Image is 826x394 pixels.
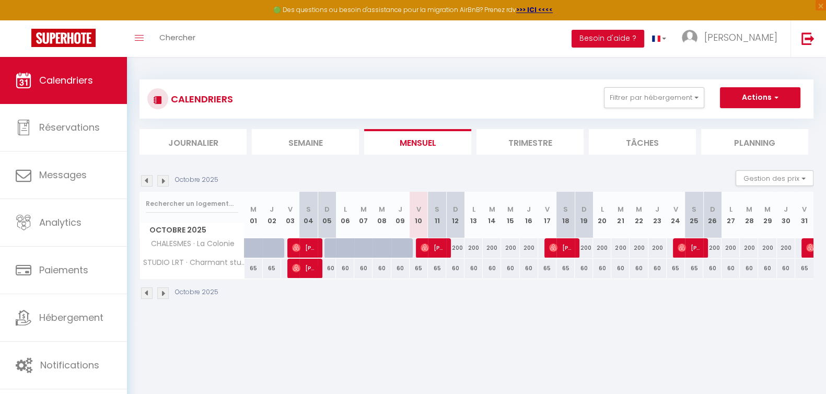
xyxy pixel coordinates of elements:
div: 60 [722,259,740,278]
div: 60 [630,259,648,278]
abbr: L [344,204,347,214]
th: 11 [428,192,446,238]
th: 05 [318,192,336,238]
img: ... [682,30,697,45]
div: 200 [722,238,740,258]
div: 60 [520,259,538,278]
abbr: S [563,204,568,214]
abbr: V [802,204,807,214]
div: 60 [354,259,373,278]
abbr: D [453,204,458,214]
span: STUDIO LRT · Charmant studio au cœur du [GEOGRAPHIC_DATA] [142,259,246,266]
span: Réservations [39,121,100,134]
th: 21 [611,192,630,238]
th: 24 [667,192,685,238]
div: 65 [795,259,813,278]
div: 60 [611,259,630,278]
abbr: V [545,204,550,214]
div: 60 [740,259,758,278]
li: Trimestre [476,129,584,155]
th: 18 [556,192,575,238]
abbr: D [581,204,587,214]
div: 60 [318,259,336,278]
abbr: S [692,204,696,214]
abbr: J [527,204,531,214]
abbr: M [636,204,642,214]
th: 20 [593,192,611,238]
th: 15 [501,192,519,238]
abbr: J [270,204,274,214]
div: 65 [263,259,281,278]
button: Filtrer par hébergement [604,87,704,108]
abbr: V [673,204,678,214]
th: 26 [703,192,722,238]
abbr: M [360,204,367,214]
th: 08 [373,192,391,238]
abbr: D [324,204,330,214]
th: 16 [520,192,538,238]
abbr: M [507,204,514,214]
abbr: M [250,204,257,214]
div: 200 [703,238,722,258]
img: logout [801,32,815,45]
li: Semaine [252,129,359,155]
span: Chercher [159,32,195,43]
div: 60 [758,259,776,278]
th: 29 [758,192,776,238]
button: Actions [720,87,800,108]
th: 02 [263,192,281,238]
th: 04 [299,192,318,238]
th: 27 [722,192,740,238]
li: Mensuel [364,129,471,155]
div: 60 [464,259,483,278]
th: 01 [245,192,263,238]
span: Analytics [39,216,82,229]
div: 200 [740,238,758,258]
span: [PERSON_NAME] [292,238,317,258]
abbr: M [746,204,752,214]
th: 25 [685,192,703,238]
span: [PERSON_NAME] [678,238,702,258]
p: Octobre 2025 [175,287,218,297]
div: 200 [611,238,630,258]
th: 10 [410,192,428,238]
th: 22 [630,192,648,238]
abbr: M [379,204,385,214]
div: 200 [520,238,538,258]
th: 09 [391,192,410,238]
strong: >>> ICI <<<< [516,5,553,14]
div: 65 [245,259,263,278]
img: Super Booking [31,29,96,47]
abbr: D [710,204,715,214]
abbr: J [784,204,788,214]
div: 60 [373,259,391,278]
button: Besoin d'aide ? [572,30,644,48]
th: 30 [777,192,795,238]
a: ... [PERSON_NAME] [674,20,790,57]
input: Rechercher un logement... [146,194,238,213]
span: Calendriers [39,74,93,87]
span: CHALESMES · La Colonie [142,238,237,250]
span: Notifications [40,358,99,372]
div: 65 [556,259,575,278]
abbr: J [398,204,402,214]
span: Messages [39,168,87,181]
abbr: M [489,204,495,214]
abbr: L [729,204,732,214]
div: 200 [648,238,667,258]
abbr: V [416,204,421,214]
abbr: L [601,204,604,214]
li: Tâches [589,129,696,155]
abbr: V [288,204,293,214]
button: Gestion des prix [736,170,813,186]
div: 60 [703,259,722,278]
a: Chercher [152,20,203,57]
div: 60 [483,259,501,278]
abbr: M [618,204,624,214]
th: 06 [336,192,354,238]
abbr: L [472,204,475,214]
div: 60 [391,259,410,278]
div: 60 [593,259,611,278]
div: 60 [336,259,354,278]
div: 200 [501,238,519,258]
